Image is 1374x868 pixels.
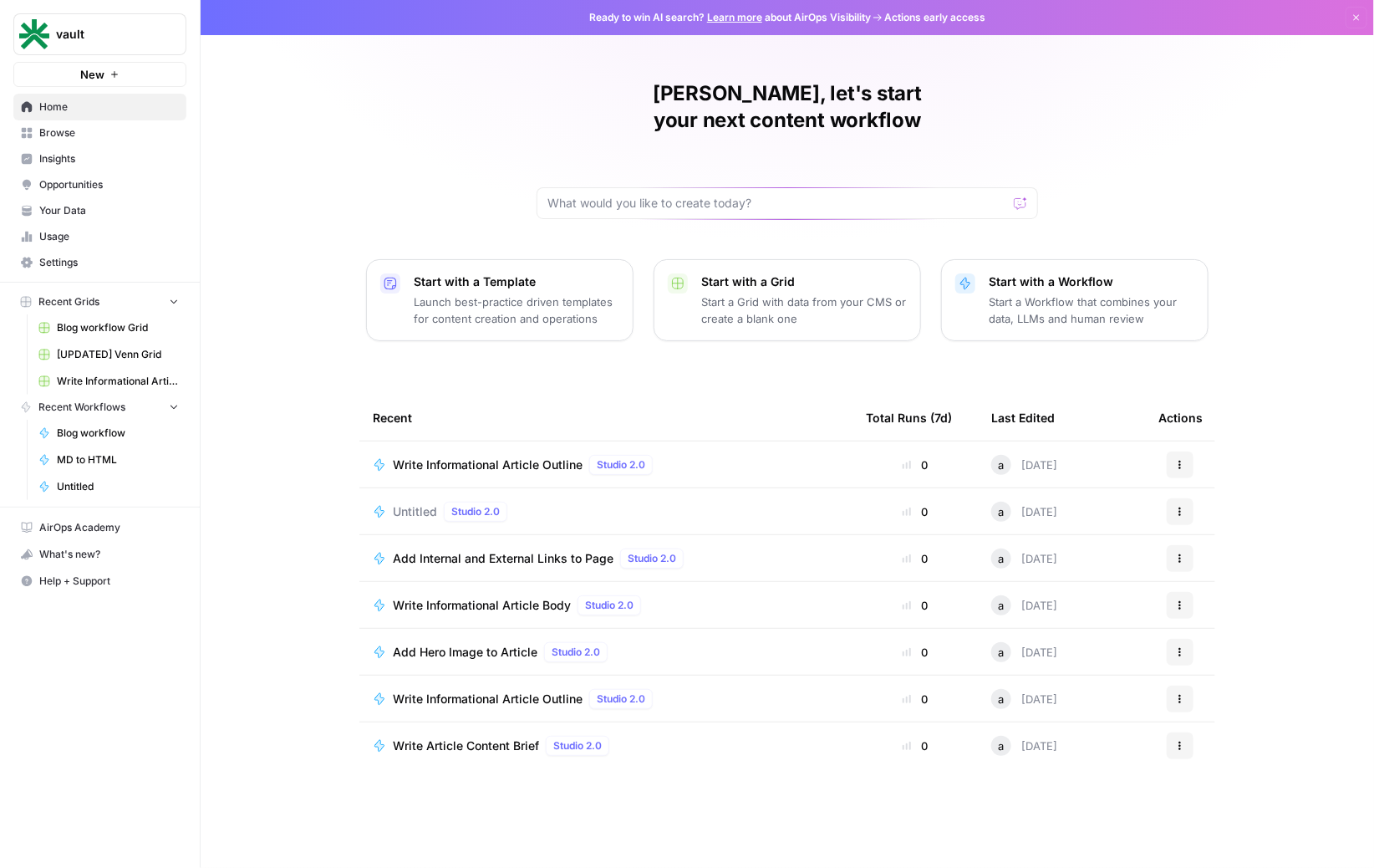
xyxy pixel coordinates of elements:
[989,273,1194,290] p: Start with a Workflow
[56,26,157,43] span: vault
[57,452,179,467] span: MD to HTML
[866,395,952,441] div: Total Runs (7d)
[999,738,1005,754] span: a
[393,503,437,520] span: Untitled
[13,94,186,120] a: Home
[13,249,186,276] a: Settings
[597,457,645,472] span: Studio 2.0
[537,80,1038,134] h1: [PERSON_NAME], let's start your next content workflow
[991,502,1057,522] div: [DATE]
[991,455,1057,475] div: [DATE]
[991,549,1057,569] div: [DATE]
[707,11,762,23] a: Learn more
[991,736,1057,756] div: [DATE]
[999,691,1005,707] span: a
[373,642,839,662] a: Add Hero Image to ArticleStudio 2.0
[373,736,839,756] a: Write Article Content BriefStudio 2.0
[597,692,645,707] span: Studio 2.0
[552,645,600,660] span: Studio 2.0
[39,255,179,270] span: Settings
[393,597,571,614] span: Write Informational Article Body
[553,738,602,753] span: Studio 2.0
[31,420,186,447] a: Blog workflow
[39,203,179,218] span: Your Data
[393,550,613,567] span: Add Internal and External Links to Page
[451,504,500,519] span: Studio 2.0
[13,395,186,420] button: Recent Workflows
[39,229,179,244] span: Usage
[866,738,964,754] div: 0
[13,568,186,595] button: Help + Support
[373,689,839,709] a: Write Informational Article OutlineStudio 2.0
[31,447,186,473] a: MD to HTML
[38,400,125,415] span: Recent Workflows
[39,574,179,589] span: Help + Support
[38,294,99,309] span: Recent Grids
[39,151,179,166] span: Insights
[31,473,186,500] a: Untitled
[701,273,907,290] p: Start with a Grid
[14,542,186,567] div: What's new?
[13,13,186,55] button: Workspace: vault
[57,320,179,335] span: Blog workflow Grid
[57,479,179,494] span: Untitled
[13,541,186,568] button: What's new?
[80,66,104,83] span: New
[589,10,871,25] span: Ready to win AI search? about AirOps Visibility
[866,597,964,614] div: 0
[989,294,1194,327] p: Start a Workflow that combines your data, LLMs and human review
[701,294,907,327] p: Start a Grid with data from your CMS or create a blank one
[39,125,179,140] span: Browse
[373,502,839,522] a: UntitledStudio 2.0
[13,120,186,146] a: Browse
[39,520,179,535] span: AirOps Academy
[57,426,179,441] span: Blog workflow
[414,294,619,327] p: Launch best-practice driven templates for content creation and operations
[57,347,179,362] span: [UPDATED] Venn Grid
[393,457,583,473] span: Write Informational Article Outline
[654,259,921,341] button: Start with a GridStart a Grid with data from your CMS or create a blank one
[991,642,1057,662] div: [DATE]
[366,259,634,341] button: Start with a TemplateLaunch best-practice driven templates for content creation and operations
[866,644,964,661] div: 0
[991,395,1055,441] div: Last Edited
[941,259,1209,341] button: Start with a WorkflowStart a Workflow that combines your data, LLMs and human review
[39,100,179,115] span: Home
[13,62,186,87] button: New
[999,457,1005,473] span: a
[547,195,1007,212] input: What would you like to create today?
[13,197,186,224] a: Your Data
[866,691,964,707] div: 0
[414,273,619,290] p: Start with a Template
[999,597,1005,614] span: a
[13,171,186,198] a: Opportunities
[57,374,179,389] span: Write Informational Article
[19,19,49,49] img: vault Logo
[393,691,583,707] span: Write Informational Article Outline
[393,644,537,661] span: Add Hero Image to Article
[31,314,186,341] a: Blog workflow Grid
[628,551,676,566] span: Studio 2.0
[373,395,839,441] div: Recent
[866,457,964,473] div: 0
[991,689,1057,709] div: [DATE]
[999,644,1005,661] span: a
[373,455,839,475] a: Write Informational Article OutlineStudio 2.0
[1158,395,1203,441] div: Actions
[393,738,539,754] span: Write Article Content Brief
[31,341,186,368] a: [UPDATED] Venn Grid
[866,550,964,567] div: 0
[991,595,1057,615] div: [DATE]
[13,223,186,250] a: Usage
[13,146,186,172] a: Insights
[31,368,186,395] a: Write Informational Article
[373,549,839,569] a: Add Internal and External Links to PageStudio 2.0
[999,550,1005,567] span: a
[884,10,985,25] span: Actions early access
[585,598,634,613] span: Studio 2.0
[373,595,839,615] a: Write Informational Article BodyStudio 2.0
[999,503,1005,520] span: a
[866,503,964,520] div: 0
[13,289,186,314] button: Recent Grids
[39,177,179,192] span: Opportunities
